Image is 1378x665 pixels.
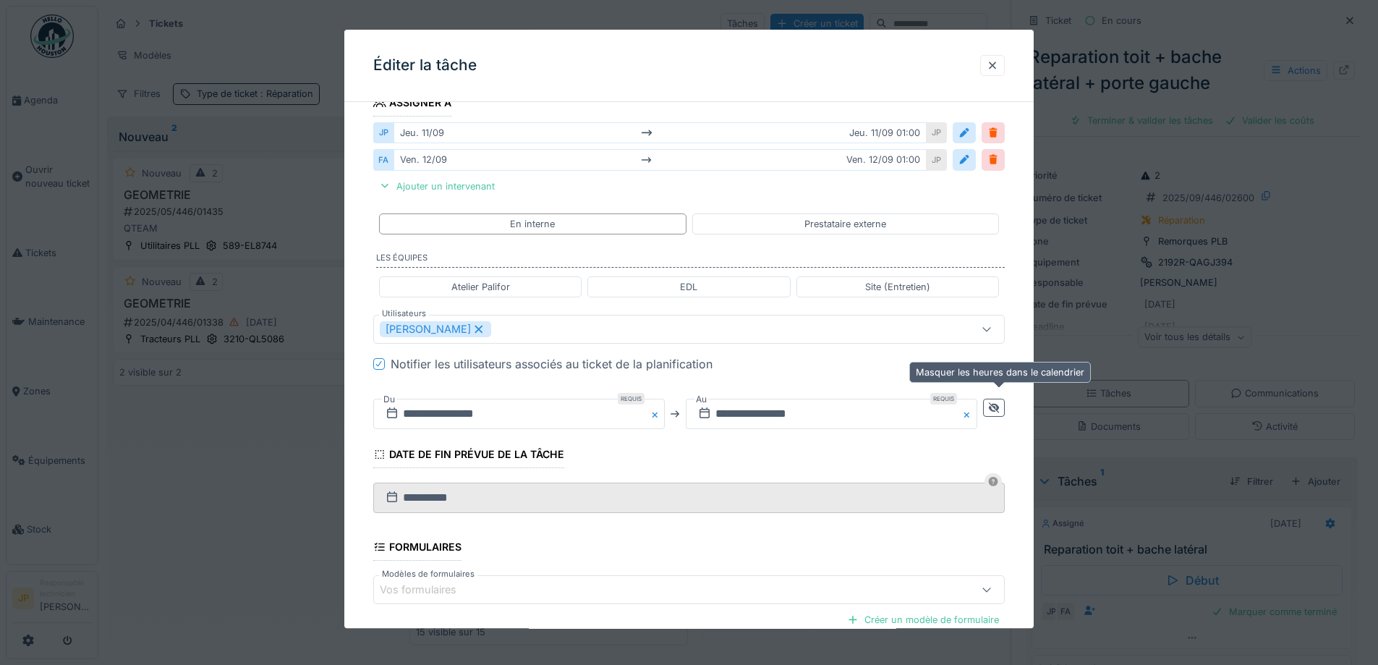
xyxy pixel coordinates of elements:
div: JP [373,123,394,144]
label: Utilisateurs [379,308,429,320]
label: Les équipes [376,252,1005,268]
div: Site (Entretien) [865,280,930,294]
div: Date de fin prévue de la tâche [373,444,564,468]
div: [PERSON_NAME] [380,321,491,337]
label: Modèles de formulaires [379,569,477,581]
div: Requis [618,393,645,404]
div: ven. 12/09 ven. 12/09 01:00 [394,150,927,171]
div: Assigner à [373,92,451,117]
div: Atelier Palifor [451,280,510,294]
button: Close [649,399,665,429]
div: JP [927,150,947,171]
label: Au [694,391,708,407]
div: Créer un modèle de formulaire [841,611,1005,630]
div: EDL [680,280,697,294]
div: FA [373,150,394,171]
div: Vos formulaires [380,583,477,598]
button: Close [961,399,977,429]
div: Formulaires [373,536,462,561]
div: Masquer les heures dans le calendrier [909,362,1091,383]
div: Prestataire externe [804,217,886,231]
label: Du [382,391,396,407]
div: JP [927,123,947,144]
div: Ajouter un intervenant [373,177,501,196]
h3: Éditer la tâche [373,56,477,75]
div: En interne [510,217,555,231]
div: Notifier les utilisateurs associés au ticket de la planification [391,355,713,373]
div: Requis [930,393,957,404]
div: jeu. 11/09 jeu. 11/09 01:00 [394,123,927,144]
